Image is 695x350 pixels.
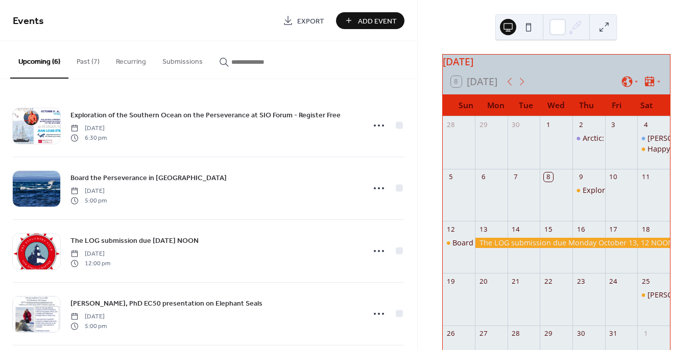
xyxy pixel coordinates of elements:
[576,120,585,129] div: 2
[478,120,488,129] div: 29
[68,41,108,78] button: Past (7)
[336,12,404,29] button: Add Event
[452,238,618,248] div: Board the Perseverance in [GEOGRAPHIC_DATA]
[541,94,571,116] div: Wed
[70,297,262,309] a: [PERSON_NAME], PhD EC50 presentation on Elephant Seals
[576,172,585,182] div: 9
[478,172,488,182] div: 6
[511,94,541,116] div: Tue
[446,120,456,129] div: 28
[70,110,341,121] span: Exploration of the Southern Ocean on the Perseverance at SIO Forum - Register Free
[511,277,520,286] div: 21
[609,224,618,234] div: 17
[478,277,488,286] div: 20
[576,329,585,338] div: 30
[446,329,456,338] div: 26
[446,277,456,286] div: 19
[511,120,520,129] div: 30
[572,133,605,143] div: Arctic: The Frozen Planet film presented by Blue Water Institute at Fleet Center
[609,277,618,286] div: 24
[637,290,670,300] div: Roxanne Beltran, PhD EC50 presentation on Elephant Seals
[70,196,107,205] span: 5:00 pm
[70,321,107,331] span: 5:00 pm
[609,120,618,129] div: 3
[478,329,488,338] div: 27
[275,12,332,29] a: Export
[478,224,488,234] div: 13
[10,41,68,79] button: Upcoming (6)
[70,133,107,142] span: 6:30 pm
[70,249,110,259] span: [DATE]
[70,173,227,184] span: Board the Perseverance in [GEOGRAPHIC_DATA]
[576,277,585,286] div: 23
[544,329,553,338] div: 29
[632,94,662,116] div: Sat
[481,94,511,116] div: Mon
[70,236,199,246] span: The LOG submission due [DATE] NOON
[602,94,632,116] div: Fri
[70,298,262,309] span: [PERSON_NAME], PhD EC50 presentation on Elephant Seals
[511,172,520,182] div: 7
[154,41,211,78] button: Submissions
[451,94,481,116] div: Sun
[70,259,110,268] span: 12:00 pm
[70,312,107,321] span: [DATE]
[511,224,520,234] div: 14
[297,16,324,27] span: Export
[544,172,553,182] div: 8
[571,94,602,116] div: Thu
[609,329,618,338] div: 31
[358,16,397,27] span: Add Event
[641,172,651,182] div: 11
[70,109,341,121] a: Exploration of the Southern Ocean on the Perseverance at SIO Forum - Register Free
[637,144,670,154] div: Happy Hour at La Jolla Shores Hotel 4 pm (no-host, all welcome)
[70,124,107,133] span: [DATE]
[443,55,670,69] div: [DATE]
[637,133,670,143] div: Walter Munk Day (public event)
[511,329,520,338] div: 28
[544,277,553,286] div: 22
[475,238,670,248] div: The LOG submission due Monday October 13, 12 NOON
[544,224,553,234] div: 15
[443,238,475,248] div: Board the Perseverance in San Diego Harbor
[108,41,154,78] button: Recurring
[641,277,651,286] div: 25
[572,185,605,195] div: Exploration of the Southern Ocean on the Perseverance at SIO Forum - Register Free
[70,172,227,184] a: Board the Perseverance in [GEOGRAPHIC_DATA]
[446,172,456,182] div: 5
[641,224,651,234] div: 18
[544,120,553,129] div: 1
[576,224,585,234] div: 16
[70,187,107,196] span: [DATE]
[13,11,44,31] span: Events
[641,329,651,338] div: 1
[609,172,618,182] div: 10
[70,235,199,246] a: The LOG submission due [DATE] NOON
[641,120,651,129] div: 4
[446,224,456,234] div: 12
